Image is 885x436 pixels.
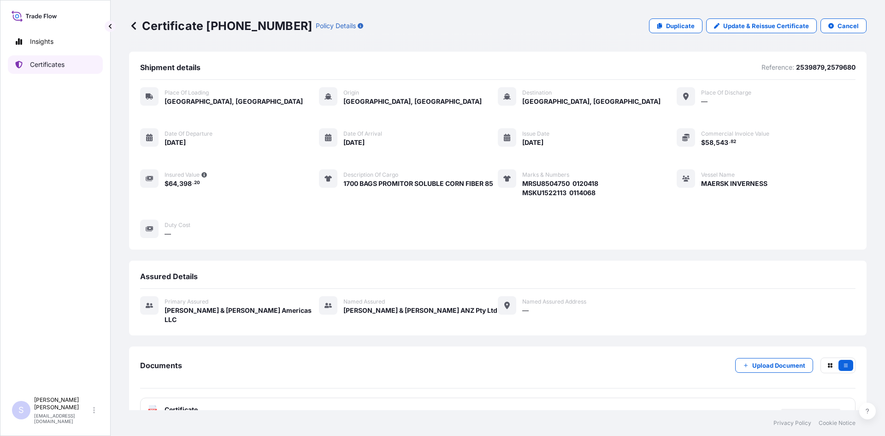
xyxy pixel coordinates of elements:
span: [GEOGRAPHIC_DATA], [GEOGRAPHIC_DATA] [343,97,482,106]
p: 2539879,2579680 [796,63,855,72]
span: 64 [169,180,177,187]
span: Date of arrival [343,130,382,137]
span: — [522,306,529,315]
span: — [701,97,708,106]
p: Update & Reissue Certificate [723,21,809,30]
p: Insights [30,37,53,46]
span: 58 [705,139,714,146]
span: Commercial Invoice Value [701,130,769,137]
span: Primary assured [165,298,208,305]
span: Place of discharge [701,89,751,96]
span: Issue Date [522,130,549,137]
span: [DATE] [522,138,543,147]
span: Duty Cost [165,221,190,229]
span: Description of cargo [343,171,398,179]
a: Certificates [8,55,103,74]
span: [PERSON_NAME] & [PERSON_NAME] ANZ Pty Ltd [343,306,497,315]
span: Origin [343,89,359,96]
span: , [177,180,179,187]
a: Privacy Policy [773,419,811,427]
span: 1700 BAGS PROMITOR SOLUBLE CORN FIBER 85 [343,179,493,188]
span: 543 [716,139,728,146]
p: Certificates [30,60,65,69]
span: [GEOGRAPHIC_DATA], [GEOGRAPHIC_DATA] [522,97,661,106]
span: Date of departure [165,130,212,137]
span: Named Assured [343,298,385,305]
span: , [714,139,716,146]
span: Shipment details [140,63,201,72]
p: Certificate [PHONE_NUMBER] [129,18,312,33]
a: Cookie Notice [819,419,855,427]
span: Insured Value [165,171,200,179]
button: Cancel [820,18,867,33]
span: S [18,406,24,415]
a: Update & Reissue Certificate [706,18,817,33]
span: Assured Details [140,272,198,281]
span: Named Assured Address [522,298,586,305]
span: . [729,140,730,143]
span: Vessel Name [701,171,735,179]
span: [DATE] [343,138,365,147]
p: Policy Details [316,21,356,30]
span: [DATE] [165,138,186,147]
span: . [192,181,194,185]
span: MRSU8504750 0120418 MSKU1522113 0114068 [522,179,598,197]
p: Cancel [838,21,859,30]
p: [EMAIL_ADDRESS][DOMAIN_NAME] [34,413,91,424]
span: $ [165,180,169,187]
span: Marks & Numbers [522,171,569,179]
span: Destination [522,89,552,96]
span: MAERSK INVERNESS [701,179,767,188]
p: Upload Document [752,361,805,370]
span: [GEOGRAPHIC_DATA], [GEOGRAPHIC_DATA] [165,97,303,106]
span: — [165,229,171,239]
p: Duplicate [666,21,695,30]
span: Place of Loading [165,89,209,96]
a: Duplicate [649,18,702,33]
text: PDF [150,409,156,412]
button: Upload Document [735,358,813,373]
p: Reference: [761,63,794,72]
span: [PERSON_NAME] & [PERSON_NAME] Americas LLC [165,306,319,324]
span: 82 [731,140,736,143]
span: $ [701,139,705,146]
p: [PERSON_NAME] [PERSON_NAME] [34,396,91,411]
span: 398 [179,180,192,187]
span: 20 [194,181,200,185]
span: Certificate [165,405,198,414]
span: Documents [140,361,182,370]
a: Insights [8,32,103,51]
